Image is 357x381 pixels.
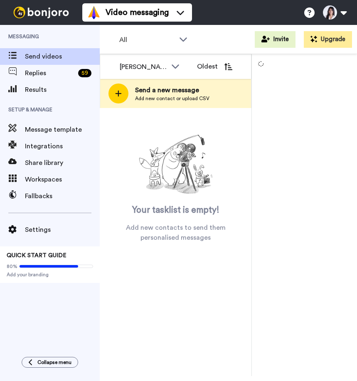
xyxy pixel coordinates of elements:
[25,225,100,235] span: Settings
[37,359,71,366] span: Collapse menu
[10,7,72,18] img: bj-logo-header-white.svg
[78,69,91,77] div: 59
[135,95,209,102] span: Add new contact or upload CSV
[7,271,93,278] span: Add your branding
[25,175,100,184] span: Workspaces
[25,68,75,78] span: Replies
[112,223,239,243] span: Add new contacts to send them personalised messages
[304,31,352,48] button: Upgrade
[191,58,239,75] button: Oldest
[135,85,209,95] span: Send a new message
[22,357,78,368] button: Collapse menu
[134,131,217,198] img: ready-set-action.png
[25,85,100,95] span: Results
[7,263,17,270] span: 80%
[25,141,100,151] span: Integrations
[87,6,101,19] img: vm-color.svg
[25,191,100,201] span: Fallbacks
[25,158,100,168] span: Share library
[255,31,295,48] button: Invite
[120,62,167,72] div: [PERSON_NAME]
[7,253,66,258] span: QUICK START GUIDE
[25,125,100,135] span: Message template
[132,204,219,216] span: Your tasklist is empty!
[25,52,100,61] span: Send videos
[119,35,175,45] span: All
[106,7,169,18] span: Video messaging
